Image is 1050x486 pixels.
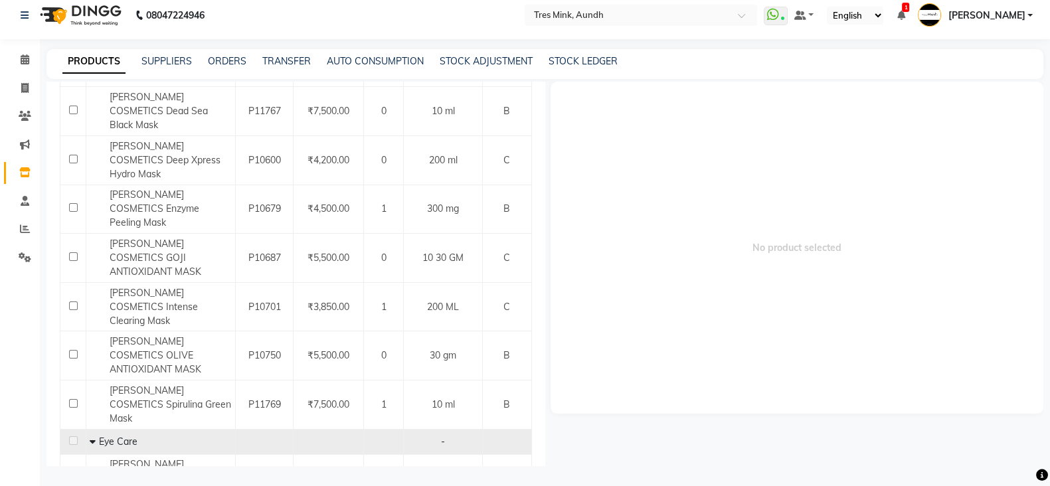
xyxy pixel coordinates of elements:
[381,301,386,313] span: 1
[307,154,349,166] span: ₹4,200.00
[110,384,231,424] span: [PERSON_NAME] COSMETICS Spirulina Green Mask
[208,55,246,67] a: ORDERS
[110,42,230,82] span: [PERSON_NAME] COSMETICS COLLAGEN VITAMIN C SHEET 8104.912
[897,9,905,21] a: 1
[307,349,349,361] span: ₹5,500.00
[307,398,349,410] span: ₹7,500.00
[431,105,454,117] span: 10 ml
[110,238,201,278] span: [PERSON_NAME] COSMETICS GOJI ANTIOXIDANT MASK
[440,55,533,67] a: STOCK ADJUSTMENT
[503,398,510,410] span: B
[110,335,201,375] span: [PERSON_NAME] COSMETICS OLIVE ANTIOXIDANT MASK
[381,202,386,214] span: 1
[110,140,220,180] span: [PERSON_NAME] COSMETICS Deep Xpress Hydro Mask
[428,154,457,166] span: 200 ml
[248,398,281,410] span: P11769
[503,105,510,117] span: B
[441,436,445,447] span: -
[503,252,510,264] span: C
[248,252,281,264] span: P10687
[427,301,459,313] span: 200 ML
[431,398,454,410] span: 10 ml
[110,91,208,131] span: [PERSON_NAME] COSMETICS Dead Sea Black Mask
[422,252,464,264] span: 10 30 GM
[381,398,386,410] span: 1
[503,301,510,313] span: C
[248,349,281,361] span: P10750
[110,189,199,228] span: [PERSON_NAME] COSMETICS Enzyme Peeling Mask
[99,436,137,447] span: Eye Care
[327,55,424,67] a: AUTO CONSUMPTION
[503,154,510,166] span: C
[90,436,99,447] span: Collapse Row
[427,202,459,214] span: 300 mg
[307,252,349,264] span: ₹5,500.00
[503,349,510,361] span: B
[503,202,510,214] span: B
[62,50,126,74] a: PRODUCTS
[248,202,281,214] span: P10679
[307,105,349,117] span: ₹7,500.00
[262,55,311,67] a: TRANSFER
[549,55,618,67] a: STOCK LEDGER
[381,154,386,166] span: 0
[551,82,1044,414] span: No product selected
[381,349,386,361] span: 0
[381,105,386,117] span: 0
[948,9,1025,23] span: [PERSON_NAME]
[248,105,281,117] span: P11767
[918,3,941,27] img: Meghana Kering
[381,252,386,264] span: 0
[307,301,349,313] span: ₹3,850.00
[902,3,909,12] span: 1
[248,154,281,166] span: P10600
[307,202,349,214] span: ₹4,500.00
[141,55,192,67] a: SUPPLIERS
[430,349,456,361] span: 30 gm
[248,301,281,313] span: P10701
[110,287,198,327] span: [PERSON_NAME] COSMETICS Intense Clearing Mask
